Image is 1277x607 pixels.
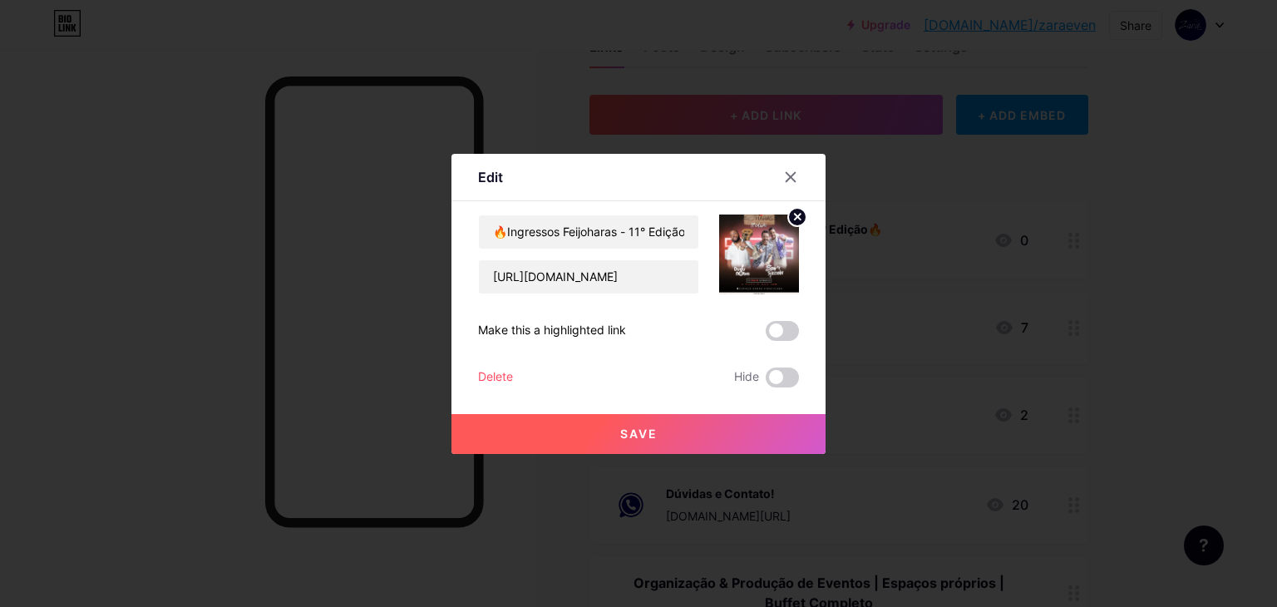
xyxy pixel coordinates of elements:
button: Save [451,414,826,454]
div: Edit [478,167,503,187]
input: URL [479,260,698,294]
div: Make this a highlighted link [478,321,626,341]
img: link_thumbnail [719,215,799,294]
span: Save [620,427,658,441]
input: Title [479,215,698,249]
div: Delete [478,368,513,387]
span: Hide [734,368,759,387]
